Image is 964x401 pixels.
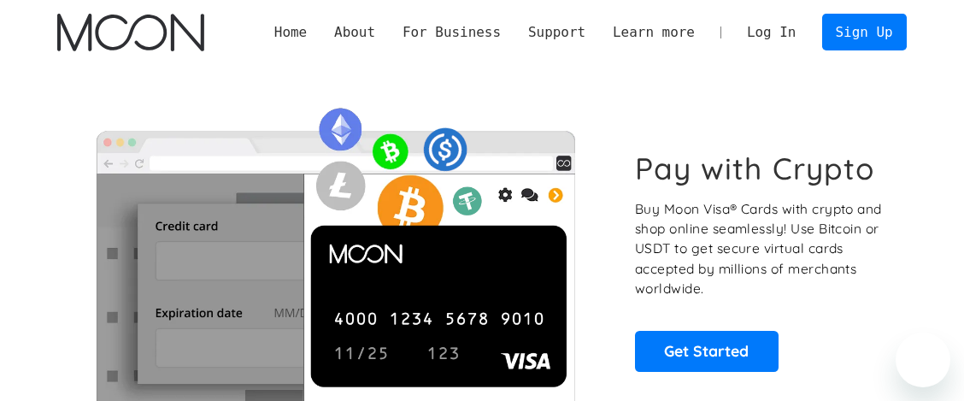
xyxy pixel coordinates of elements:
[635,199,888,298] p: Buy Moon Visa® Cards with crypto and shop online seamlessly! Use Bitcoin or USDT to get secure vi...
[57,14,204,51] a: home
[822,14,907,50] a: Sign Up
[635,150,875,186] h1: Pay with Crypto
[334,22,375,43] div: About
[613,22,695,43] div: Learn more
[733,15,809,50] a: Log In
[403,22,501,43] div: For Business
[389,22,514,43] div: For Business
[635,331,779,372] a: Get Started
[261,22,320,43] a: Home
[896,333,950,387] iframe: Button to launch messaging window
[57,14,204,51] img: Moon Logo
[528,22,585,43] div: Support
[320,22,389,43] div: About
[599,22,708,43] div: Learn more
[514,22,599,43] div: Support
